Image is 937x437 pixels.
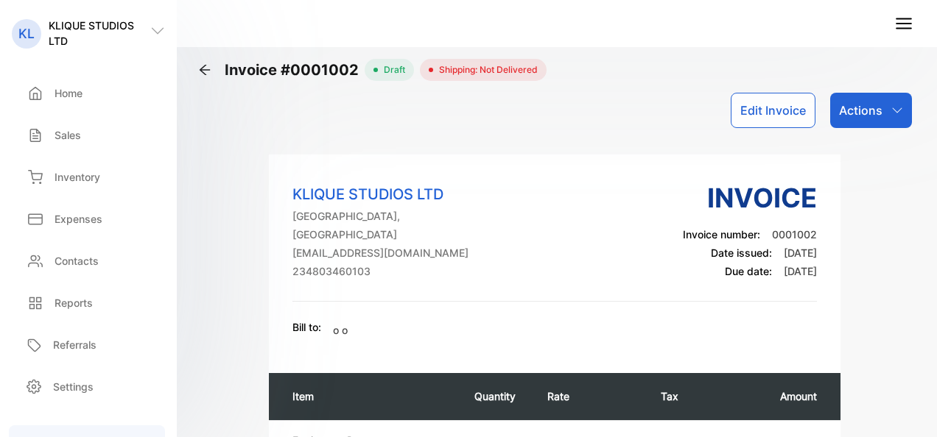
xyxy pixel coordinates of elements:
[547,388,631,404] p: Rate
[784,246,817,259] span: [DATE]
[661,388,707,404] p: Tax
[731,93,815,128] button: Edit Invoice
[711,246,772,259] span: Date issued:
[839,102,882,119] p: Actions
[784,265,817,277] span: [DATE]
[474,388,519,404] p: Quantity
[830,93,912,128] button: Actions
[433,63,538,77] span: Shipping: Not Delivered
[292,263,468,279] p: 234803460103
[53,379,94,394] p: Settings
[55,211,102,227] p: Expenses
[55,127,81,143] p: Sales
[772,228,817,241] span: 0001002
[53,337,96,352] p: Referrals
[225,59,365,81] span: Invoice #0001002
[292,245,468,260] p: [EMAIL_ADDRESS][DOMAIN_NAME]
[725,265,772,277] span: Due date:
[55,295,93,310] p: Reports
[736,388,817,404] p: Amount
[55,169,100,185] p: Inventory
[292,183,468,205] p: KLIQUE STUDIOS LTD
[55,85,83,101] p: Home
[292,388,445,404] p: Item
[55,253,99,269] p: Contacts
[49,18,150,49] p: KLIQUE STUDIOS LTD
[333,322,348,338] p: o o
[292,319,321,335] p: Bill to:
[292,227,468,242] p: [GEOGRAPHIC_DATA]
[292,208,468,224] p: [GEOGRAPHIC_DATA],
[683,228,760,241] span: Invoice number:
[378,63,405,77] span: draft
[683,178,817,218] h3: Invoice
[18,24,35,43] p: KL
